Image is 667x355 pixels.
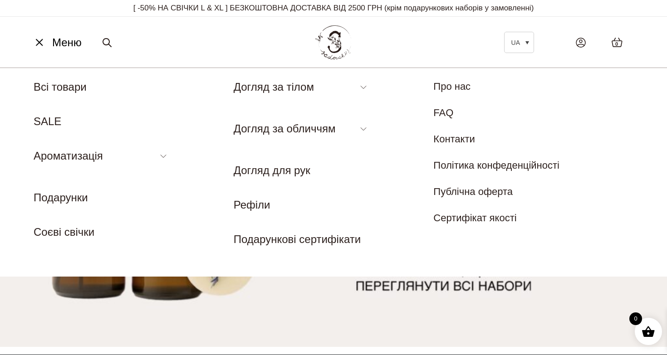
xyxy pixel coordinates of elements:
a: Рефіли [234,199,270,211]
button: Меню [29,34,84,51]
a: SALE [34,115,61,127]
span: UA [511,39,520,46]
span: 0 [629,312,642,325]
a: Догляд для рук [234,164,310,176]
a: Подарунки [34,191,88,204]
a: 0 [602,28,632,57]
a: Догляд за тілом [234,81,314,93]
a: Ароматизація [34,150,103,162]
a: Всі товари [34,81,87,93]
a: Контакти [433,133,475,145]
a: FAQ [433,107,453,118]
a: Догляд за обличчям [234,122,336,135]
span: 0 [615,40,618,48]
a: Про нас [433,81,471,92]
a: Соєві свічки [34,226,94,238]
a: Подарункові сертифікати [234,233,361,245]
img: BY SADOVSKIY [315,25,352,59]
a: Політика конфеденційності [433,160,559,171]
a: Публічна оферта [433,186,513,197]
a: UA [504,32,534,53]
span: Меню [52,34,82,51]
a: Сертифікат якості [433,212,516,224]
